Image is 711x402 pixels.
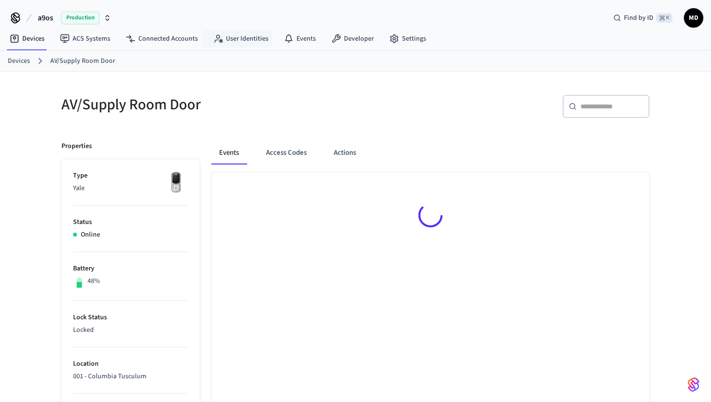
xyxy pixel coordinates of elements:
button: MD [684,8,703,28]
a: Developer [324,30,382,47]
button: Access Codes [258,141,314,164]
p: 001 - Columbia Tusculum [73,372,188,382]
h5: AV/Supply Room Door [61,95,350,115]
p: Properties [61,141,92,151]
img: SeamLogoGradient.69752ec5.svg [688,377,699,392]
a: Devices [2,30,52,47]
p: Yale [73,183,188,194]
p: Battery [73,264,188,274]
img: Yale Assure Touchscreen Wifi Smart Lock, Satin Nickel, Front [164,171,188,195]
p: Type [73,171,188,181]
span: MD [685,9,702,27]
p: Locked [73,325,188,335]
span: a9os [38,12,53,24]
p: Location [73,359,188,369]
a: Connected Accounts [118,30,206,47]
p: Lock Status [73,313,188,323]
span: ⌘ K [656,13,672,23]
p: Status [73,217,188,227]
p: 48% [88,276,100,286]
button: Actions [326,141,364,164]
a: AV/Supply Room Door [50,56,115,66]
div: Find by ID⌘ K [606,9,680,27]
span: Production [61,12,100,24]
a: Events [276,30,324,47]
p: Online [81,230,100,240]
a: User Identities [206,30,276,47]
a: ACS Systems [52,30,118,47]
div: ant example [211,141,650,164]
button: Events [211,141,247,164]
span: Find by ID [624,13,653,23]
a: Devices [8,56,30,66]
a: Settings [382,30,434,47]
